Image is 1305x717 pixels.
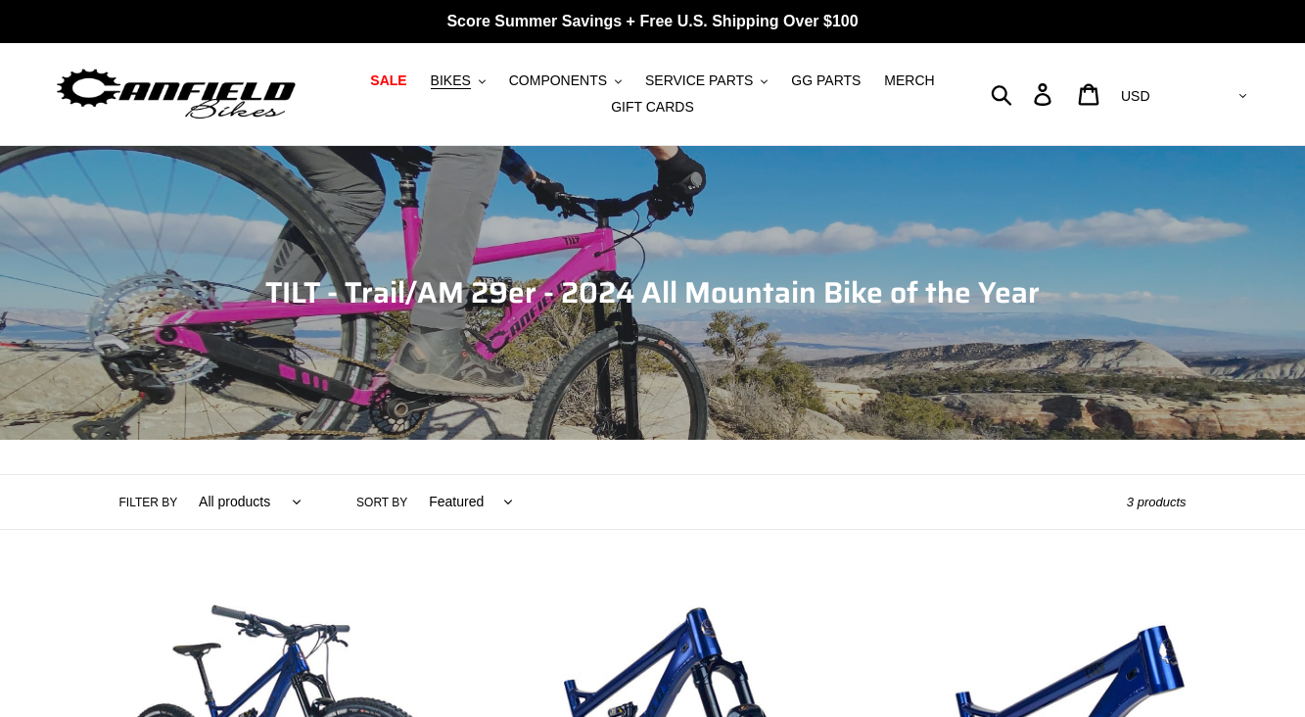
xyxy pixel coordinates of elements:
button: BIKES [421,68,495,94]
span: GG PARTS [791,72,861,89]
a: SALE [360,68,416,94]
span: SALE [370,72,406,89]
a: MERCH [874,68,944,94]
label: Sort by [356,494,407,511]
label: Filter by [119,494,178,511]
span: COMPONENTS [509,72,607,89]
span: 3 products [1127,495,1187,509]
button: COMPONENTS [499,68,631,94]
img: Canfield Bikes [54,64,299,125]
span: GIFT CARDS [611,99,694,116]
span: MERCH [884,72,934,89]
a: GIFT CARDS [601,94,704,120]
span: SERVICE PARTS [645,72,753,89]
button: SERVICE PARTS [635,68,777,94]
span: BIKES [431,72,471,89]
span: TILT - Trail/AM 29er - 2024 All Mountain Bike of the Year [265,269,1040,315]
a: GG PARTS [781,68,870,94]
